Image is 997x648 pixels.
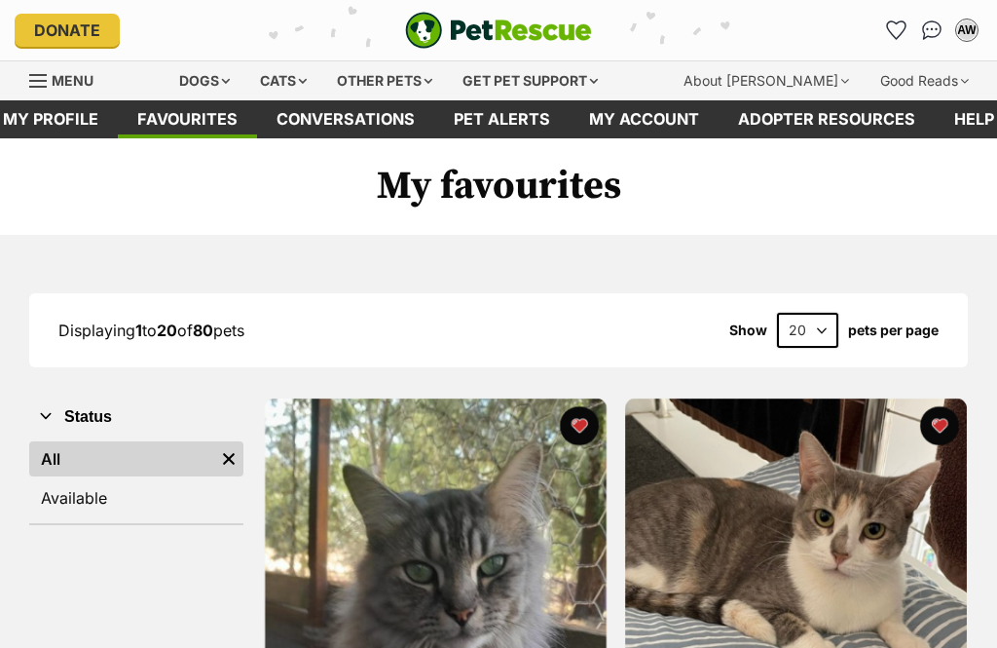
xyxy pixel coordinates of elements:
div: Cats [246,61,320,100]
div: Good Reads [867,61,982,100]
button: favourite [919,406,958,445]
a: Pet alerts [434,100,570,138]
strong: 80 [193,321,213,340]
div: Get pet support [449,61,611,100]
a: conversations [257,100,434,138]
a: Favourites [881,15,912,46]
a: Favourites [118,100,257,138]
div: About [PERSON_NAME] [670,61,863,100]
strong: 1 [135,321,142,340]
span: Menu [52,72,93,89]
strong: 20 [157,321,177,340]
a: All [29,441,214,476]
a: Remove filter [214,441,243,476]
img: chat-41dd97257d64d25036548639549fe6c8038ab92f7586957e7f3b1b290dea8141.svg [922,20,942,40]
div: Status [29,438,243,523]
a: My account [570,100,719,138]
label: pets per page [848,323,939,338]
a: Donate [15,14,120,47]
a: PetRescue [405,12,592,49]
button: My account [951,15,982,46]
img: logo-e224e6f780fb5917bec1dbf3a21bbac754714ae5b6737aabdf751b685950b380.svg [405,12,592,49]
span: Displaying to of pets [58,321,244,340]
button: favourite [560,406,599,445]
a: Conversations [916,15,947,46]
span: Show [729,323,767,338]
button: Status [29,404,243,430]
div: Other pets [323,61,446,100]
a: Available [29,480,243,515]
div: Dogs [166,61,243,100]
a: Menu [29,61,107,96]
ul: Account quick links [881,15,982,46]
div: AW [957,20,977,40]
a: Adopter resources [719,100,935,138]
